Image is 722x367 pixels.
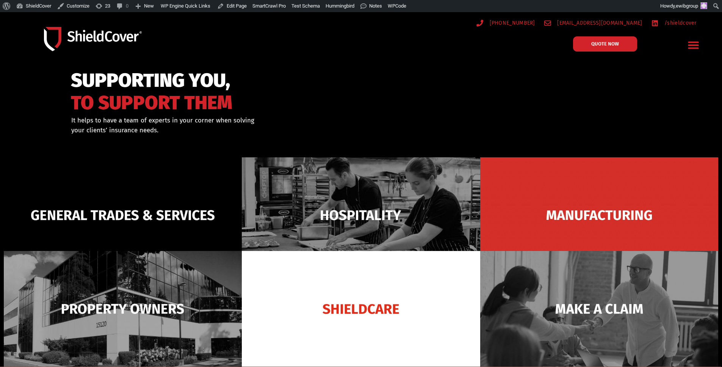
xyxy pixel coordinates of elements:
[573,36,637,52] a: QUOTE NOW
[544,18,642,28] a: [EMAIL_ADDRESS][DOMAIN_NAME]
[662,18,697,28] span: /shieldcover
[71,73,232,88] span: SUPPORTING YOU,
[652,18,697,28] a: /shieldcover
[676,3,698,9] span: ewibgroup
[44,27,142,51] img: Shield-Cover-Underwriting-Australia-logo-full
[476,18,535,28] a: [PHONE_NUMBER]
[591,41,619,46] span: QUOTE NOW
[71,116,400,135] div: It helps to have a team of experts in your corner when solving
[488,18,535,28] span: [PHONE_NUMBER]
[685,36,703,54] div: Menu Toggle
[555,18,642,28] span: [EMAIL_ADDRESS][DOMAIN_NAME]
[71,125,400,135] p: your clients’ insurance needs.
